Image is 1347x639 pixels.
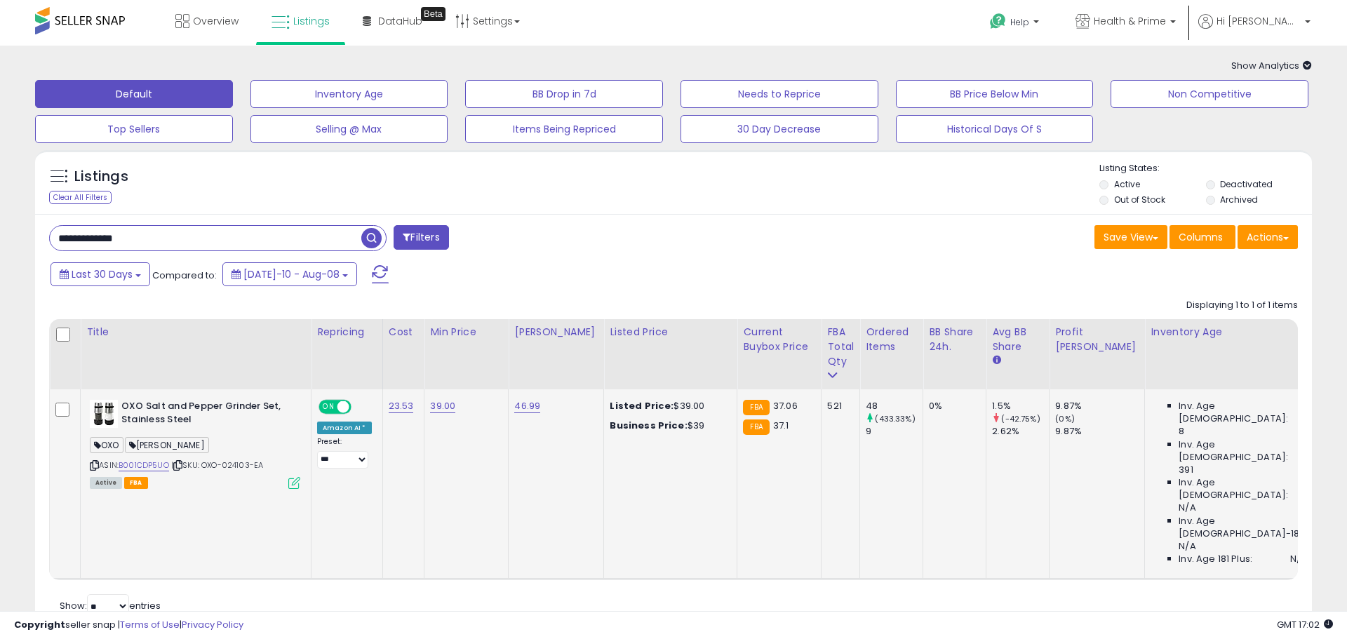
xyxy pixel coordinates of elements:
span: 37.06 [773,399,798,412]
div: Tooltip anchor [421,7,445,21]
a: Terms of Use [120,618,180,631]
div: Current Buybox Price [743,325,815,354]
a: 46.99 [514,399,540,413]
label: Active [1114,178,1140,190]
div: 0% [929,400,975,412]
div: Listed Price [610,325,731,339]
div: ASIN: [90,400,300,487]
button: Save View [1094,225,1167,249]
div: Preset: [317,437,372,469]
button: Inventory Age [250,80,448,108]
div: 48 [866,400,923,412]
button: [DATE]-10 - Aug-08 [222,262,357,286]
i: Get Help [989,13,1007,30]
span: [PERSON_NAME] [125,437,209,453]
div: Clear All Filters [49,191,112,204]
button: Non Competitive [1111,80,1308,108]
strong: Copyright [14,618,65,631]
span: DataHub [378,14,422,28]
label: Deactivated [1220,178,1273,190]
div: Title [86,325,305,339]
div: 1.5% [992,400,1049,412]
div: $39.00 [610,400,726,412]
div: $39 [610,419,726,432]
div: Ordered Items [866,325,917,354]
button: Selling @ Max [250,115,448,143]
label: Out of Stock [1114,194,1165,206]
span: FBA [124,477,148,489]
b: OXO Salt and Pepper Grinder Set, Stainless Steel [121,400,292,429]
div: Min Price [430,325,502,339]
span: Inv. Age [DEMOGRAPHIC_DATA]: [1179,476,1307,502]
div: 521 [827,400,849,412]
span: 37.1 [773,419,789,432]
a: B001CDP5UO [119,459,169,471]
small: FBA [743,419,769,435]
span: Health & Prime [1094,14,1166,28]
b: Business Price: [610,419,687,432]
span: Inv. Age [DEMOGRAPHIC_DATA]: [1179,438,1307,464]
button: Last 30 Days [51,262,150,286]
button: 30 Day Decrease [681,115,878,143]
span: Inv. Age [DEMOGRAPHIC_DATA]-180: [1179,515,1307,540]
b: Listed Price: [610,399,673,412]
span: [DATE]-10 - Aug-08 [243,267,340,281]
span: Inv. Age 181 Plus: [1179,553,1252,565]
small: (0%) [1055,413,1075,424]
span: All listings currently available for purchase on Amazon [90,477,122,489]
a: Hi [PERSON_NAME] [1198,14,1311,46]
span: Overview [193,14,239,28]
span: N/A [1290,553,1307,565]
div: 2.62% [992,425,1049,438]
span: 2025-09-8 17:02 GMT [1277,618,1333,631]
div: Inventory Age [1151,325,1312,339]
div: seller snap | | [14,619,243,632]
div: Avg BB Share [992,325,1043,354]
div: [PERSON_NAME] [514,325,598,339]
span: OXO [90,437,123,453]
span: Listings [293,14,330,28]
span: Columns [1179,230,1223,244]
div: Profit [PERSON_NAME] [1055,325,1139,354]
button: Actions [1238,225,1298,249]
div: 9.87% [1055,400,1144,412]
span: Show Analytics [1231,59,1312,72]
span: Hi [PERSON_NAME] [1217,14,1301,28]
button: Top Sellers [35,115,233,143]
small: FBA [743,400,769,415]
a: Privacy Policy [182,618,243,631]
span: 391 [1179,464,1193,476]
button: Historical Days Of S [896,115,1094,143]
div: Cost [389,325,419,339]
img: 41otSu50FEL._SL40_.jpg [90,400,118,428]
span: | SKU: OXO-024103-EA [171,459,263,471]
span: ON [320,401,337,413]
div: FBA Total Qty [827,325,854,369]
div: 9.87% [1055,425,1144,438]
h5: Listings [74,167,128,187]
span: Help [1010,16,1029,28]
div: Displaying 1 to 1 of 1 items [1186,299,1298,312]
button: Needs to Reprice [681,80,878,108]
button: Items Being Repriced [465,115,663,143]
button: Default [35,80,233,108]
span: 8 [1179,425,1184,438]
button: Filters [394,225,448,250]
a: 23.53 [389,399,414,413]
button: Columns [1170,225,1235,249]
span: OFF [349,401,372,413]
button: BB Price Below Min [896,80,1094,108]
span: Show: entries [60,599,161,612]
span: Inv. Age [DEMOGRAPHIC_DATA]: [1179,400,1307,425]
span: N/A [1179,502,1195,514]
div: BB Share 24h. [929,325,980,354]
small: (433.33%) [875,413,915,424]
small: Avg BB Share. [992,354,1000,367]
a: Help [979,2,1053,46]
span: Last 30 Days [72,267,133,281]
div: 9 [866,425,923,438]
button: BB Drop in 7d [465,80,663,108]
p: Listing States: [1099,162,1311,175]
span: Compared to: [152,269,217,282]
label: Archived [1220,194,1258,206]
